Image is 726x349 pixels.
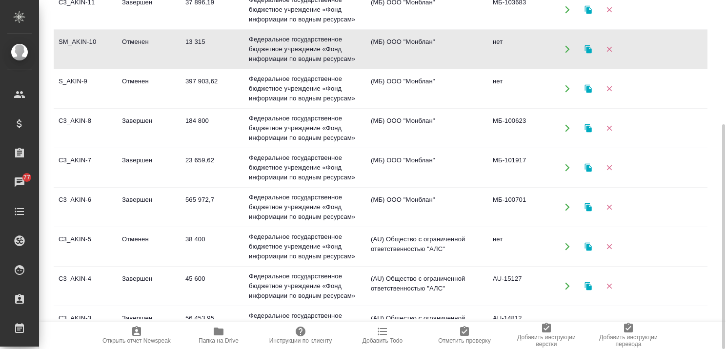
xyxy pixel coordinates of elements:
[181,151,244,185] td: 23 659,62
[557,39,577,59] button: Открыть
[366,230,488,264] td: (AU) Общество с ограниченной ответственностью "АЛС"
[366,32,488,66] td: (МБ) ООО "Монблан"
[578,79,598,99] button: Клонировать
[244,227,366,266] td: Федеральное государственное бюджетное учреждение «Фонд информации по водным ресурсам»
[366,111,488,145] td: (МБ) ООО "Монблан"
[599,316,619,336] button: Удалить
[54,111,117,145] td: C3_AKIN-8
[557,276,577,296] button: Открыть
[505,322,587,349] button: Добавить инструкции верстки
[244,188,366,227] td: Федеральное государственное бюджетное учреждение «Фонд информации по водным ресурсам»
[578,39,598,59] button: Клонировать
[557,237,577,257] button: Открыть
[488,269,551,303] td: AU-15127
[117,190,181,224] td: Завершен
[557,79,577,99] button: Открыть
[511,334,582,348] span: Добавить инструкции верстки
[117,269,181,303] td: Завершен
[18,173,36,182] span: 77
[557,158,577,178] button: Открыть
[2,170,37,194] a: 77
[438,337,490,344] span: Отметить проверку
[366,309,488,343] td: (AU) Общество с ограниченной ответственностью "АЛС"
[578,237,598,257] button: Клонировать
[488,309,551,343] td: AU-14812
[117,151,181,185] td: Завершен
[181,72,244,106] td: 397 903,62
[599,237,619,257] button: Удалить
[181,309,244,343] td: 56 453,95
[54,72,117,106] td: S_AKIN-9
[366,269,488,303] td: (AU) Общество с ограниченной ответственностью "АЛС"
[117,111,181,145] td: Завершен
[181,230,244,264] td: 38 400
[181,269,244,303] td: 45 600
[54,151,117,185] td: C3_AKIN-7
[244,148,366,187] td: Федеральное государственное бюджетное учреждение «Фонд информации по водным ресурсам»
[244,267,366,306] td: Федеральное государственное бюджетное учреждение «Фонд информации по водным ресурсам»
[117,72,181,106] td: Отменен
[54,32,117,66] td: SM_AKIN-10
[488,190,551,224] td: МБ-100701
[557,316,577,336] button: Открыть
[578,158,598,178] button: Клонировать
[342,322,423,349] button: Добавить Todo
[578,118,598,138] button: Клонировать
[578,276,598,296] button: Клонировать
[96,322,178,349] button: Открыть отчет Newspeak
[423,322,505,349] button: Отметить проверку
[54,269,117,303] td: C3_AKIN-4
[244,30,366,69] td: Федеральное государственное бюджетное учреждение «Фонд информации по водным ресурсам»
[366,151,488,185] td: (МБ) ООО "Монблан"
[54,190,117,224] td: C3_AKIN-6
[599,39,619,59] button: Удалить
[599,276,619,296] button: Удалить
[117,32,181,66] td: Отменен
[54,230,117,264] td: C3_AKIN-5
[488,230,551,264] td: нет
[54,309,117,343] td: C3_AKIN-3
[488,72,551,106] td: нет
[102,337,171,344] span: Открыть отчет Newspeak
[599,118,619,138] button: Удалить
[181,111,244,145] td: 184 800
[117,230,181,264] td: Отменен
[488,151,551,185] td: МБ-101917
[178,322,260,349] button: Папка на Drive
[117,309,181,343] td: Завершен
[599,79,619,99] button: Удалить
[593,334,664,348] span: Добавить инструкции перевода
[260,322,342,349] button: Инструкции по клиенту
[488,111,551,145] td: МБ-100623
[578,316,598,336] button: Клонировать
[181,190,244,224] td: 565 972,7
[244,306,366,345] td: Федеральное государственное бюджетное учреждение «Фонд информации по водным ресурсам»
[269,337,332,344] span: Инструкции по клиенту
[199,337,239,344] span: Папка на Drive
[244,109,366,148] td: Федеральное государственное бюджетное учреждение «Фонд информации по водным ресурсам»
[244,69,366,108] td: Федеральное государственное бюджетное учреждение «Фонд информации по водным ресурсам»
[366,190,488,224] td: (МБ) ООО "Монблан"
[587,322,669,349] button: Добавить инструкции перевода
[557,118,577,138] button: Открыть
[599,197,619,217] button: Удалить
[557,197,577,217] button: Открыть
[181,32,244,66] td: 13 315
[488,32,551,66] td: нет
[599,158,619,178] button: Удалить
[366,72,488,106] td: (МБ) ООО "Монблан"
[578,197,598,217] button: Клонировать
[363,337,403,344] span: Добавить Todo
